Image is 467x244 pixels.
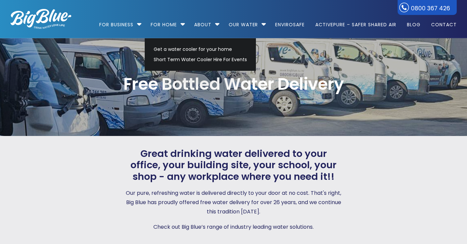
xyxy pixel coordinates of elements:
span: Free Bottled Water Delivery [11,76,457,92]
p: Check out Big Blue’s range of industry leading water solutions. [125,222,342,232]
p: Our pure, refreshing water is delivered directly to your door at no cost. That's right, Big Blue ... [125,188,342,216]
a: Short Term Water Cooler Hire For Events [151,55,250,65]
span: Great drinking water delivered to your office, your building site, your school, your shop - any w... [125,148,342,183]
img: logo [11,9,71,29]
a: Get a water cooler for your home [151,44,250,55]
